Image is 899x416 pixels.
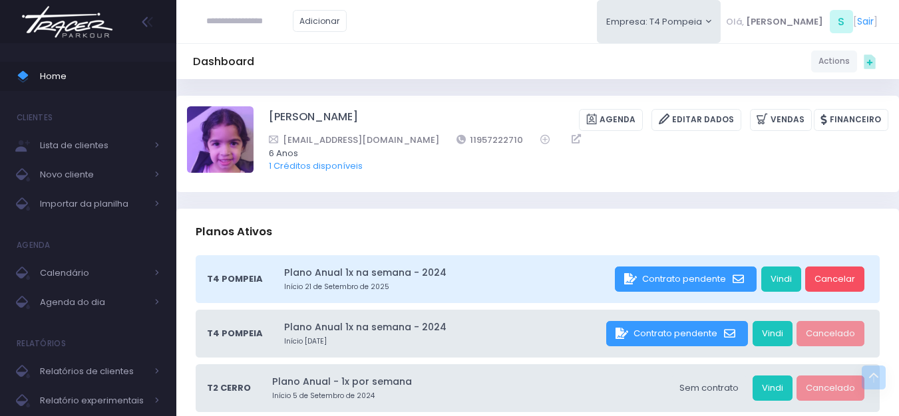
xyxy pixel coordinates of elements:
[814,109,888,131] a: Financeiro
[40,68,160,85] span: Home
[269,147,871,160] span: 6 Anos
[726,15,744,29] span: Olá,
[456,133,524,147] a: 11957222710
[17,330,66,357] h4: Relatórios
[293,10,347,32] a: Adicionar
[284,282,611,292] small: Início 21 de Setembro de 2025
[750,109,812,131] a: Vendas
[207,272,263,286] span: T4 Pompeia
[284,266,611,280] a: Plano Anual 1x na semana - 2024
[40,137,146,154] span: Lista de clientes
[40,195,146,213] span: Importar da planilha
[40,294,146,311] span: Agenda do dia
[17,104,53,131] h4: Clientes
[193,55,254,68] h5: Dashboard
[207,327,263,340] span: T4 Pompeia
[753,321,793,346] a: Vindi
[642,272,726,285] span: Contrato pendente
[284,320,602,334] a: Plano Anual 1x na semana - 2024
[579,109,643,131] a: Agenda
[269,133,439,147] a: [EMAIL_ADDRESS][DOMAIN_NAME]
[633,327,717,340] span: Contrato pendente
[746,15,823,29] span: [PERSON_NAME]
[187,106,254,173] img: Clara Souza Ramos de Oliveira
[272,375,666,389] a: Plano Anual - 1x por semana
[830,10,853,33] span: S
[805,266,864,292] a: Cancelar
[651,109,741,131] a: Editar Dados
[670,375,748,401] div: Sem contrato
[40,392,146,409] span: Relatório experimentais
[269,159,363,172] a: 1 Créditos disponíveis
[17,232,51,259] h4: Agenda
[207,381,251,395] span: T2 Cerro
[269,109,358,131] a: [PERSON_NAME]
[40,363,146,380] span: Relatórios de clientes
[811,51,857,72] a: Actions
[753,375,793,401] a: Vindi
[40,264,146,282] span: Calendário
[761,266,801,292] a: Vindi
[272,391,666,401] small: Início 5 de Setembro de 2024
[857,15,874,29] a: Sair
[284,336,602,347] small: Início [DATE]
[40,166,146,183] span: Novo cliente
[196,213,272,251] h3: Planos Ativos
[721,7,882,37] div: [ ]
